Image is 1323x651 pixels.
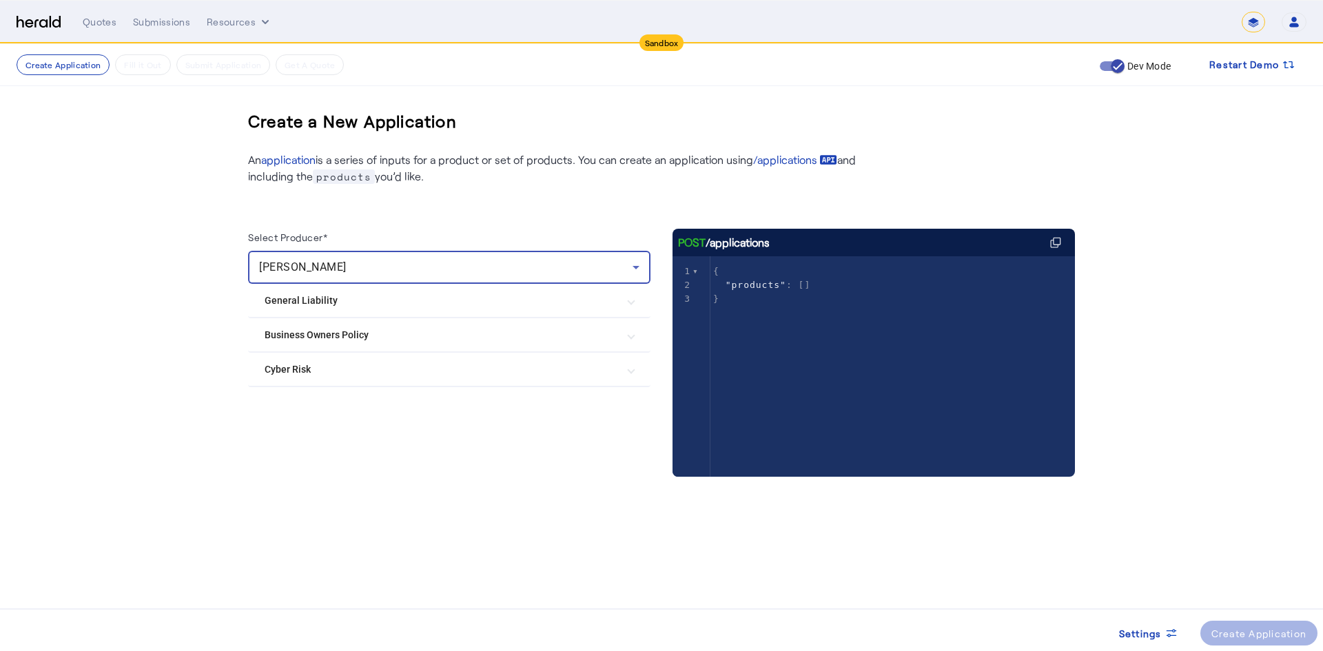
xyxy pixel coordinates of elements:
button: Restart Demo [1198,52,1306,77]
div: Quotes [83,15,116,29]
span: : [] [713,280,810,290]
p: An is a series of inputs for a product or set of products. You can create an application using an... [248,152,868,185]
mat-panel-title: General Liability [265,293,617,308]
button: Submit Application [176,54,270,75]
button: Resources dropdown menu [207,15,272,29]
herald-code-block: /applications [673,229,1075,449]
label: Dev Mode [1125,59,1171,73]
mat-panel-title: Business Owners Policy [265,328,617,342]
button: Settings [1108,621,1189,645]
img: Herald Logo [17,16,61,29]
button: Fill it Out [115,54,170,75]
span: } [713,293,719,304]
label: Select Producer* [248,231,327,243]
a: /applications [753,152,837,168]
button: Create Application [17,54,110,75]
div: /applications [678,234,770,251]
div: 2 [673,278,693,292]
mat-expansion-panel-header: Business Owners Policy [248,318,650,351]
button: Get A Quote [276,54,344,75]
h3: Create a New Application [248,99,457,143]
span: Restart Demo [1209,56,1279,73]
span: POST [678,234,706,251]
mat-expansion-panel-header: Cyber Risk [248,353,650,386]
mat-panel-title: Cyber Risk [265,362,617,377]
div: Sandbox [639,34,684,51]
div: 3 [673,292,693,306]
span: [PERSON_NAME] [259,260,347,273]
mat-expansion-panel-header: General Liability [248,284,650,317]
span: { [713,266,719,276]
a: application [261,153,316,166]
span: Settings [1119,626,1162,641]
span: products [313,169,375,184]
span: "products" [726,280,786,290]
div: Submissions [133,15,190,29]
div: 1 [673,265,693,278]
